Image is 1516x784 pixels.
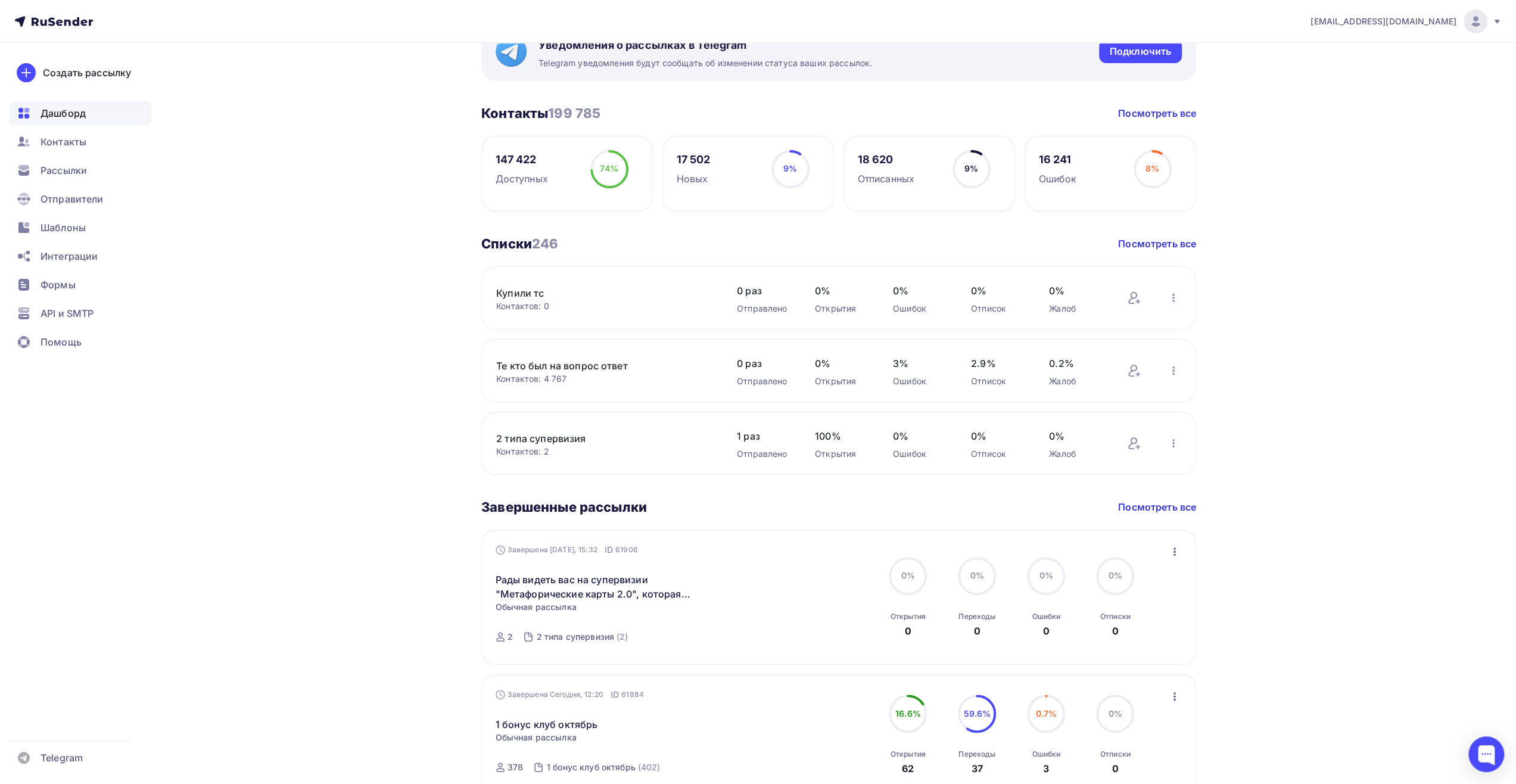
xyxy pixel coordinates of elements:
[496,431,699,446] a: 2 типа супервизия
[536,627,630,646] a: 2 типа супервизия (2)
[971,356,1025,371] span: 2.9%
[43,66,131,80] div: Создать рассылку
[893,303,947,315] div: Ошибок
[815,448,869,460] div: Открытия
[41,751,83,765] span: Telegram
[963,708,991,718] span: 59.6%
[972,761,983,776] div: 37
[901,570,915,580] span: 0%
[737,356,791,371] span: 0 раз
[41,249,98,263] span: Интеграции
[737,429,791,443] span: 1 раз
[496,373,713,385] div: Контактов: 4 767
[605,544,613,556] span: ID
[974,624,980,638] div: 0
[41,135,86,149] span: Контакты
[546,758,662,777] a: 1 бонус клуб октябрь (402)
[10,101,151,125] a: Дашборд
[893,356,947,371] span: 3%
[858,172,914,186] div: Отписанных
[481,235,558,252] h3: Списки
[1035,708,1057,718] span: 0.7%
[496,300,713,312] div: Контактов: 0
[1032,749,1060,759] div: Ошибки
[496,601,577,613] span: Обычная рассылка
[971,284,1025,298] span: 0%
[548,105,600,121] span: 199 785
[496,446,713,458] div: Контактов: 2
[895,708,921,718] span: 16.6%
[600,163,618,173] span: 74%
[508,631,513,643] div: 2
[532,236,558,251] span: 246
[1043,761,1049,776] div: 3
[1049,448,1103,460] div: Жалоб
[538,57,872,69] span: Telegram уведомления будут сообщать об изменении статуса ваших рассылок.
[893,284,947,298] span: 0%
[815,303,869,315] div: Открытия
[815,284,869,298] span: 0%
[496,172,548,186] div: Доступных
[481,499,647,515] h3: Завершенные рассылки
[41,192,104,206] span: Отправители
[1039,570,1053,580] span: 0%
[905,624,911,638] div: 0
[1110,45,1171,58] div: Подключить
[971,429,1025,443] span: 0%
[10,158,151,182] a: Рассылки
[496,359,699,373] a: Те кто был на вопрос ответ
[638,761,661,773] div: (402)
[958,749,995,759] div: Переходы
[677,172,711,186] div: Новых
[496,153,548,167] div: 147 422
[1100,749,1131,759] div: Отписки
[1118,106,1196,120] a: Посмотреть все
[496,573,700,601] a: Рады видеть вас на супервизии "Метафорические карты 2.0", которая пройдет [DATE] 18:00 МСК.
[41,306,94,321] span: API и SMTP
[1039,153,1077,167] div: 16 241
[858,153,914,167] div: 18 620
[1118,500,1196,514] a: Посмотреть все
[496,732,577,743] span: Обычная рассылка
[547,761,636,773] div: 1 бонус клуб октябрь
[1145,163,1159,173] span: 8%
[1100,612,1131,621] div: Отписки
[1112,624,1119,638] div: 0
[481,105,600,122] h3: Контакты
[1049,356,1103,371] span: 0.2%
[891,612,926,621] div: Открытия
[496,689,644,701] div: Завершена Сегодня, 12:20
[1049,284,1103,298] span: 0%
[10,216,151,239] a: Шаблоны
[1112,761,1119,776] div: 0
[537,631,614,643] div: 2 типа супервизия
[737,284,791,298] span: 0 раз
[893,429,947,443] span: 0%
[971,303,1025,315] div: Отписок
[41,278,76,292] span: Формы
[1049,303,1103,315] div: Жалоб
[621,689,644,701] span: 61884
[617,631,628,643] div: (2)
[815,356,869,371] span: 0%
[902,761,914,776] div: 62
[1032,612,1060,621] div: Ошибки
[41,163,87,178] span: Рассылки
[496,544,638,556] div: Завершена [DATE], 15:32
[1109,708,1122,718] span: 0%
[971,448,1025,460] div: Отписок
[783,163,797,173] span: 9%
[677,153,711,167] div: 17 502
[1043,624,1050,638] div: 0
[958,612,995,621] div: Переходы
[737,303,791,315] div: Отправлено
[970,570,984,580] span: 0%
[964,163,978,173] span: 9%
[1118,237,1196,251] a: Посмотреть все
[737,375,791,387] div: Отправлено
[1039,172,1077,186] div: Ошибок
[41,106,86,120] span: Дашборд
[1310,10,1502,33] a: [EMAIL_ADDRESS][DOMAIN_NAME]
[1310,15,1456,27] span: [EMAIL_ADDRESS][DOMAIN_NAME]
[1049,429,1103,443] span: 0%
